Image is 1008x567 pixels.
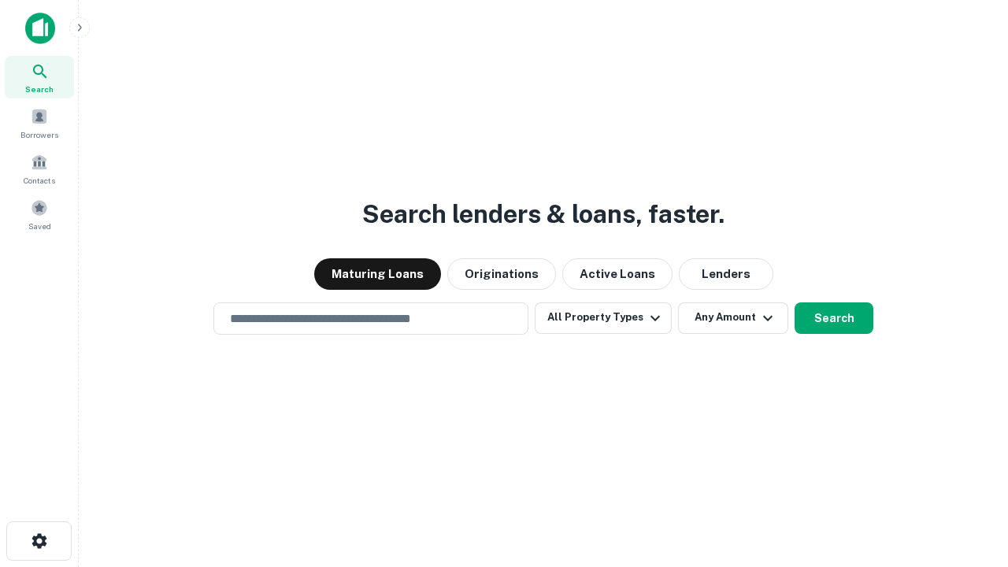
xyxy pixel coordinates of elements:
[25,83,54,95] span: Search
[28,220,51,232] span: Saved
[678,302,788,334] button: Any Amount
[5,102,74,144] a: Borrowers
[795,302,873,334] button: Search
[362,195,724,233] h3: Search lenders & loans, faster.
[5,147,74,190] a: Contacts
[20,128,58,141] span: Borrowers
[447,258,556,290] button: Originations
[314,258,441,290] button: Maturing Loans
[5,193,74,235] a: Saved
[535,302,672,334] button: All Property Types
[679,258,773,290] button: Lenders
[24,174,55,187] span: Contacts
[929,441,1008,517] iframe: Chat Widget
[5,56,74,98] a: Search
[25,13,55,44] img: capitalize-icon.png
[562,258,673,290] button: Active Loans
